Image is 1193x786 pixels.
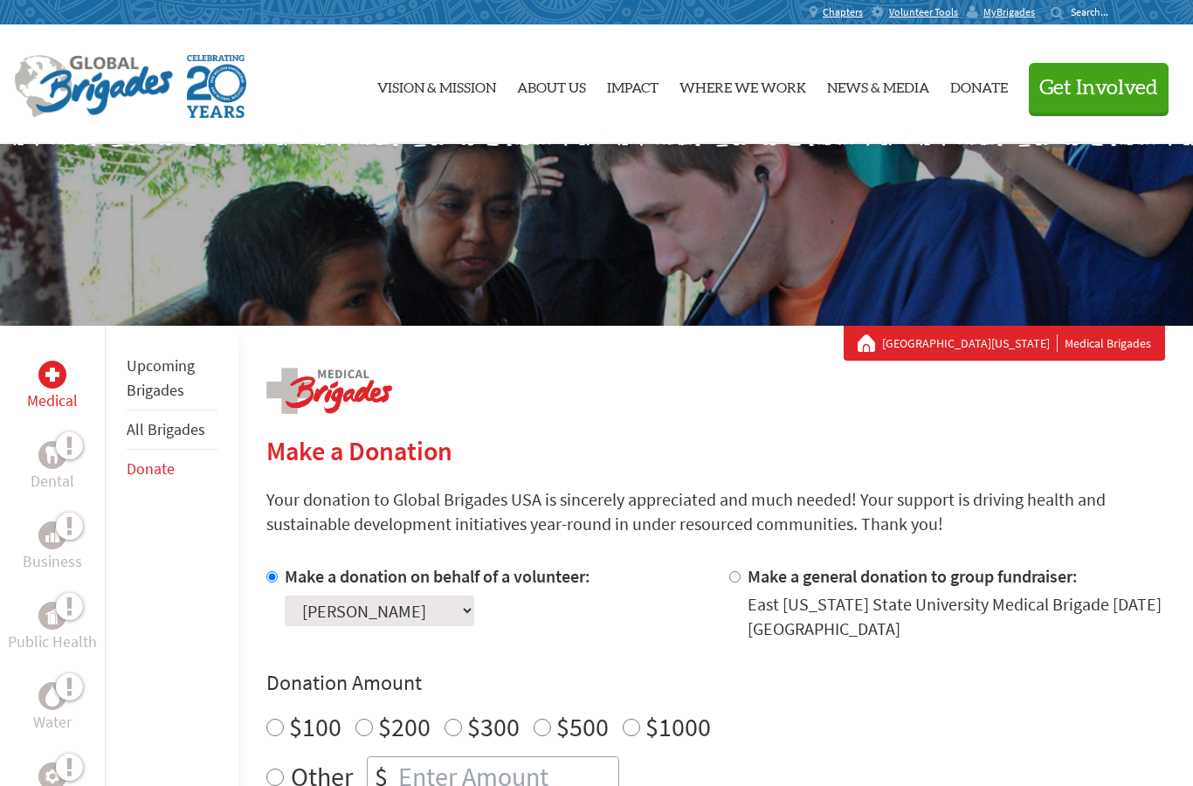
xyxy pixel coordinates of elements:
a: Upcoming Brigades [127,355,195,400]
h4: Donation Amount [266,669,1165,697]
div: Water [38,682,66,710]
img: Business [45,528,59,542]
p: Public Health [8,630,97,654]
a: About Us [517,39,586,130]
p: Medical [27,389,78,413]
label: $300 [467,710,520,743]
a: Vision & Mission [377,39,496,130]
div: Dental [38,441,66,469]
a: News & Media [827,39,929,130]
div: Public Health [38,602,66,630]
a: DentalDental [31,441,74,493]
li: All Brigades [127,410,217,450]
div: Medical Brigades [858,334,1151,352]
label: $1000 [645,710,711,743]
p: Your donation to Global Brigades USA is sincerely appreciated and much needed! Your support is dr... [266,487,1165,536]
label: $500 [556,710,609,743]
label: Make a general donation to group fundraiser: [748,565,1078,587]
a: WaterWater [33,682,72,734]
div: Medical [38,361,66,389]
img: Global Brigades Logo [14,55,173,118]
img: Dental [45,446,59,463]
h2: Make a Donation [266,435,1165,466]
label: $100 [289,710,341,743]
img: Public Health [45,607,59,624]
a: [GEOGRAPHIC_DATA][US_STATE] [882,334,1058,352]
p: Dental [31,469,74,493]
button: Get Involved [1029,63,1169,113]
a: Donate [950,39,1008,130]
a: All Brigades [127,419,205,439]
p: Business [23,549,82,574]
label: $200 [378,710,431,743]
span: Chapters [823,5,863,19]
img: Global Brigades Celebrating 20 Years [187,55,246,118]
a: Public HealthPublic Health [8,602,97,654]
a: BusinessBusiness [23,521,82,574]
label: Make a donation on behalf of a volunteer: [285,565,590,587]
span: Volunteer Tools [889,5,958,19]
img: Water [45,686,59,706]
p: Water [33,710,72,734]
div: East [US_STATE] State University Medical Brigade [DATE] [GEOGRAPHIC_DATA] [748,592,1165,641]
a: Where We Work [679,39,806,130]
img: Engineering [45,769,59,783]
span: Get Involved [1039,78,1158,99]
a: Impact [607,39,659,130]
a: Donate [127,458,175,479]
li: Donate [127,450,217,488]
a: MedicalMedical [27,361,78,413]
span: MyBrigades [983,5,1035,19]
div: Business [38,521,66,549]
li: Upcoming Brigades [127,347,217,410]
input: Search... [1071,5,1121,18]
img: Medical [45,368,59,382]
img: logo-medical.png [266,368,392,414]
